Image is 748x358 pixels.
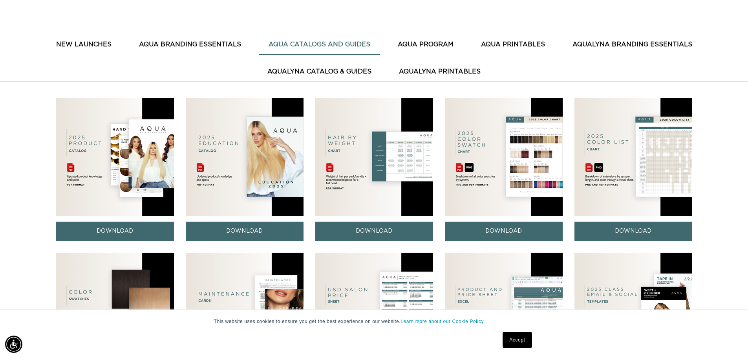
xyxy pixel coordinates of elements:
[56,222,174,241] a: DOWNLOAD
[471,35,555,54] button: AQUA PRINTABLES
[574,222,692,241] a: DOWNLOAD
[129,35,251,54] button: AQUA BRANDING ESSENTIALS
[186,222,304,241] a: DOWNLOAD
[315,222,433,241] a: DOWNLOAD
[709,320,748,358] iframe: Chat Widget
[5,336,22,353] div: Accessibility Menu
[46,35,121,54] button: New Launches
[401,319,485,324] a: Learn more about our Cookie Policy.
[563,35,702,54] button: AquaLyna Branding Essentials
[259,35,380,54] button: AQUA CATALOGS AND GUIDES
[445,222,563,241] a: DOWNLOAD
[389,62,490,81] button: AquaLyna Printables
[388,35,463,54] button: AQUA PROGRAM
[503,332,532,348] a: Accept
[214,318,534,325] p: This website uses cookies to ensure you get the best experience on our website.
[258,62,381,81] button: AquaLyna Catalog & Guides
